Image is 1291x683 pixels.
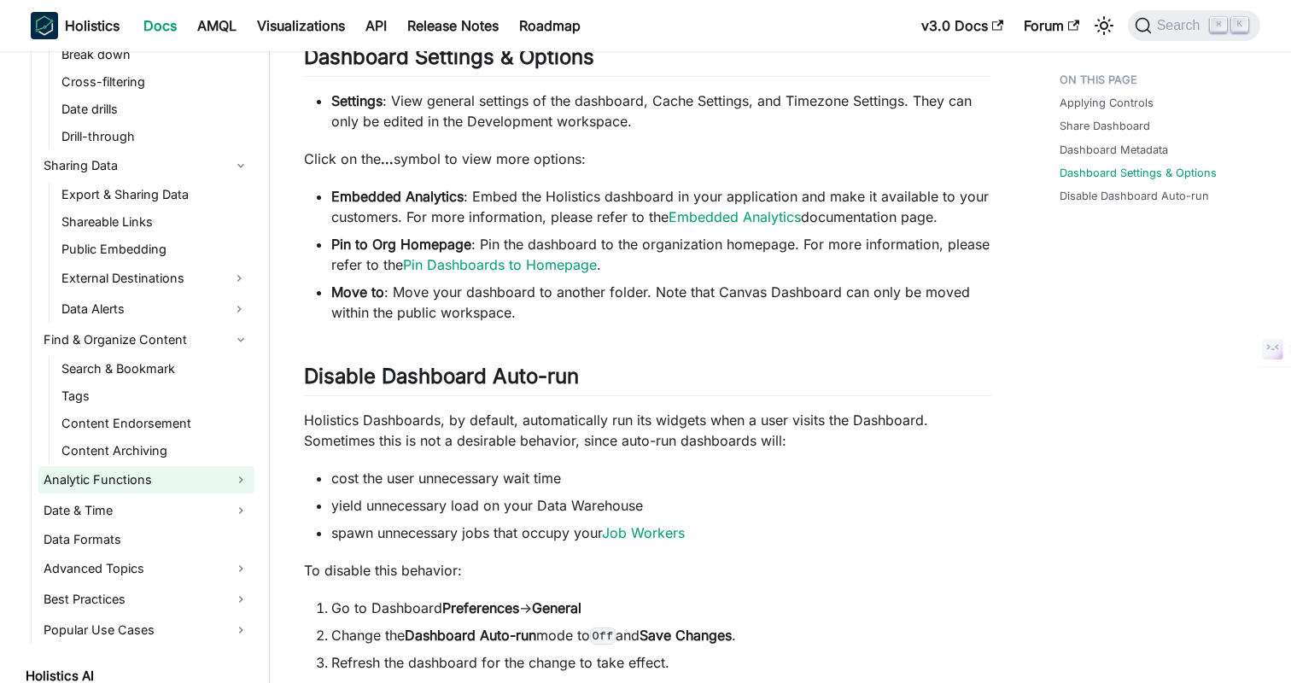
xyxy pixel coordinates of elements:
[1060,188,1209,204] a: Disable Dashboard Auto-run
[38,152,254,179] a: Sharing Data
[187,12,247,39] a: AMQL
[331,625,991,645] li: Change the mode to and .
[669,208,801,225] a: Embedded Analytics
[331,236,471,253] strong: Pin to Org Homepage
[56,237,254,261] a: Public Embedding
[532,599,581,616] strong: General
[304,364,991,396] h2: Disable Dashboard Auto-run
[1210,17,1227,32] kbd: ⌘
[331,282,991,323] li: : Move your dashboard to another folder. Note that Canvas Dashboard can only be moved within the ...
[331,92,383,109] strong: Settings
[38,555,254,582] a: Advanced Topics
[56,357,254,381] a: Search & Bookmark
[331,186,991,227] li: : Embed the Holistics dashboard in your application and make it available to your customers. For ...
[14,51,270,683] nav: Docs sidebar
[247,12,355,39] a: Visualizations
[31,12,120,39] a: HolisticsHolistics
[1014,12,1089,39] a: Forum
[56,412,254,435] a: Content Endorsement
[602,524,685,541] a: Job Workers
[56,70,254,94] a: Cross-filtering
[133,12,187,39] a: Docs
[304,149,991,169] p: Click on the symbol to view more options:
[56,183,254,207] a: Export & Sharing Data
[56,125,254,149] a: Drill-through
[56,384,254,408] a: Tags
[304,560,991,581] p: To disable this behavior:
[331,234,991,275] li: : Pin the dashboard to the organization homepage. For more information, please refer to the .
[1060,165,1217,181] a: Dashboard Settings & Options
[509,12,591,39] a: Roadmap
[56,295,224,323] a: Data Alerts
[1152,18,1211,33] span: Search
[397,12,509,39] a: Release Notes
[304,44,991,77] h2: Dashboard Settings & Options
[1060,95,1154,111] a: Applying Controls
[56,439,254,463] a: Content Archiving
[405,627,536,644] strong: Dashboard Auto-run
[224,295,254,323] button: Expand sidebar category 'Data Alerts'
[56,97,254,121] a: Date drills
[56,210,254,234] a: Shareable Links
[331,652,991,673] li: Refresh the dashboard for the change to take effect.
[331,495,991,516] li: yield unnecessary load on your Data Warehouse
[590,628,616,645] code: Off
[38,466,254,493] a: Analytic Functions
[331,468,991,488] li: cost the user unnecessary wait time
[38,497,254,524] a: Date & Time
[38,586,254,613] a: Best Practices
[65,15,120,36] b: Holistics
[442,599,519,616] strong: Preferences
[331,522,991,543] li: spawn unnecessary jobs that occupy your
[911,12,1014,39] a: v3.0 Docs
[38,616,254,644] a: Popular Use Cases
[224,265,254,292] button: Expand sidebar category 'External Destinations'
[56,265,224,292] a: External Destinations
[1060,118,1150,134] a: Share Dashboard
[1128,10,1260,41] button: Search (Command+K)
[331,598,991,618] li: Go to Dashboard ->
[403,256,597,273] a: Pin Dashboards to Homepage
[56,43,254,67] a: Break down
[304,410,991,451] p: Holistics Dashboards, by default, automatically run its widgets when a user visits the Dashboard....
[331,283,384,301] strong: Move to
[640,627,732,644] strong: Save Changes
[355,12,397,39] a: API
[1060,142,1168,158] a: Dashboard Metadata
[1231,17,1248,32] kbd: K
[331,188,464,205] strong: Embedded Analytics
[38,326,254,353] a: Find & Organize Content
[38,528,254,552] a: Data Formats
[381,150,394,167] strong: ...
[331,90,991,131] li: : View general settings of the dashboard, Cache Settings, and Timezone Settings. They can only be...
[1090,12,1118,39] button: Switch between dark and light mode (currently light mode)
[31,12,58,39] img: Holistics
